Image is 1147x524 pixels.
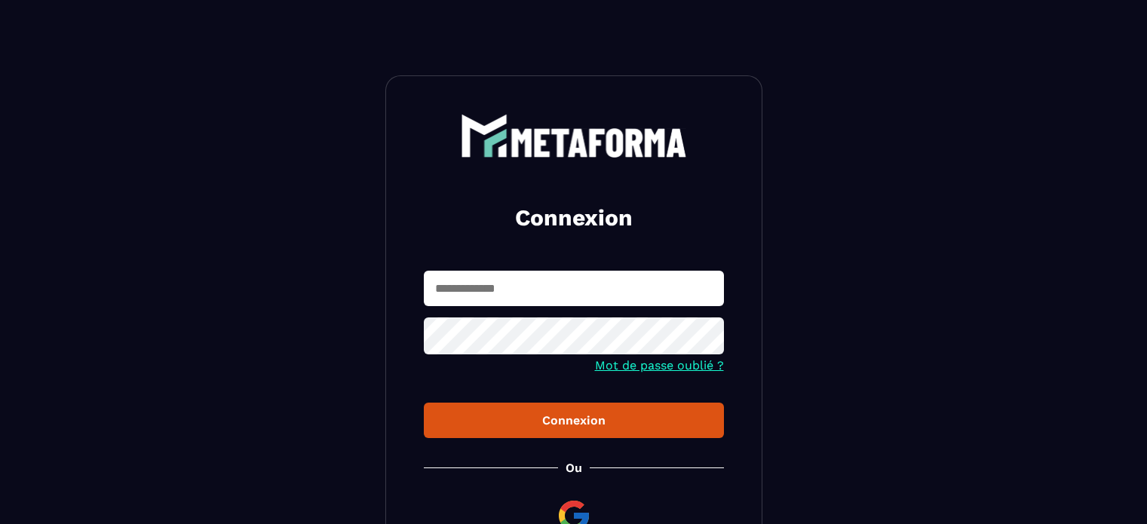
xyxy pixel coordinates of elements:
a: logo [424,114,724,158]
img: logo [461,114,687,158]
button: Connexion [424,403,724,438]
div: Connexion [436,413,712,427]
a: Mot de passe oublié ? [595,358,724,372]
p: Ou [566,461,582,475]
h2: Connexion [442,203,706,233]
